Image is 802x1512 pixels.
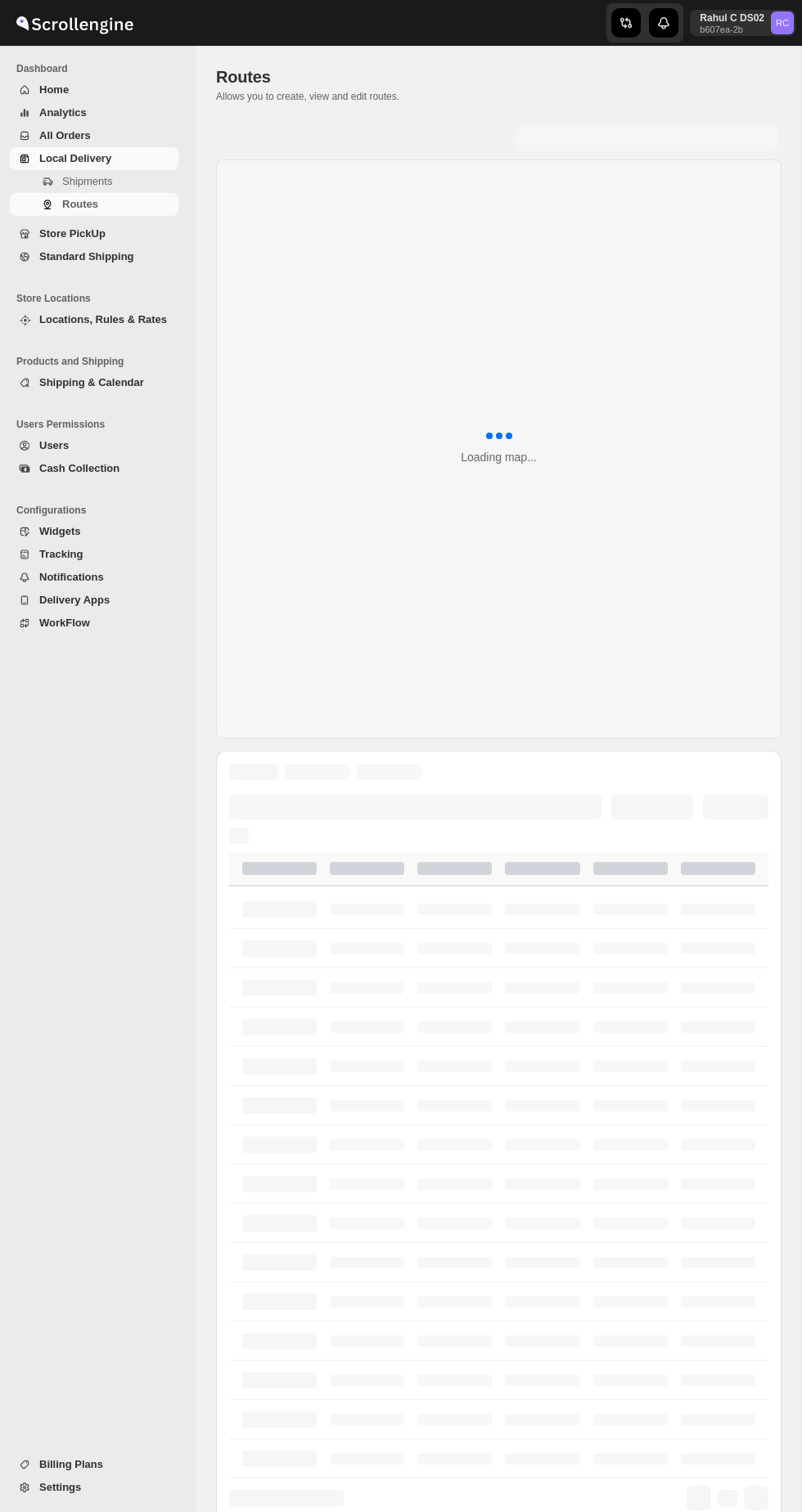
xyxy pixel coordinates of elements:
button: Shipments [10,170,178,193]
button: Users [10,434,178,457]
button: WorkFlow [10,612,178,635]
text: RC [776,18,789,28]
span: Store Locations [16,292,185,305]
span: Users [39,439,69,451]
span: WorkFlow [39,617,90,629]
button: User menu [690,10,795,36]
button: Routes [10,193,178,216]
span: Users Permissions [16,418,185,431]
span: Shipping & Calendar [39,376,144,388]
p: Rahul C DS02 [700,11,764,25]
button: All Orders [10,124,178,147]
span: Tracking [39,548,83,560]
button: Billing Plans [10,1453,178,1476]
span: Widgets [39,525,80,537]
img: ScrollEngine [13,2,136,43]
span: Settings [39,1481,81,1493]
span: Products and Shipping [16,355,185,368]
span: Notifications [39,571,104,583]
button: Cash Collection [10,457,178,480]
span: Home [39,83,69,96]
button: Analytics [10,101,178,124]
span: Routes [62,198,98,210]
span: Standard Shipping [39,250,134,262]
span: Shipments [62,175,112,187]
p: b607ea-2b [700,25,764,34]
span: Locations, Rules & Rates [39,313,167,325]
button: Notifications [10,566,178,589]
span: Rahul C DS02 [771,11,794,34]
button: Shipping & Calendar [10,371,178,394]
span: Store PickUp [39,227,106,240]
span: Dashboard [16,62,185,75]
span: Delivery Apps [39,594,110,606]
button: Widgets [10,520,178,543]
button: Settings [10,1476,178,1499]
button: Delivery Apps [10,589,178,612]
span: Billing Plans [39,1458,103,1470]
div: Loading map... [461,449,537,465]
button: Tracking [10,543,178,566]
button: Locations, Rules & Rates [10,308,178,331]
span: Analytics [39,106,87,119]
span: Routes [216,68,271,86]
button: Home [10,79,178,101]
span: Cash Collection [39,462,119,474]
p: Allows you to create, view and edit routes. [216,90,782,103]
span: All Orders [39,129,91,141]
span: Local Delivery [39,152,111,164]
span: Configurations [16,504,185,517]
